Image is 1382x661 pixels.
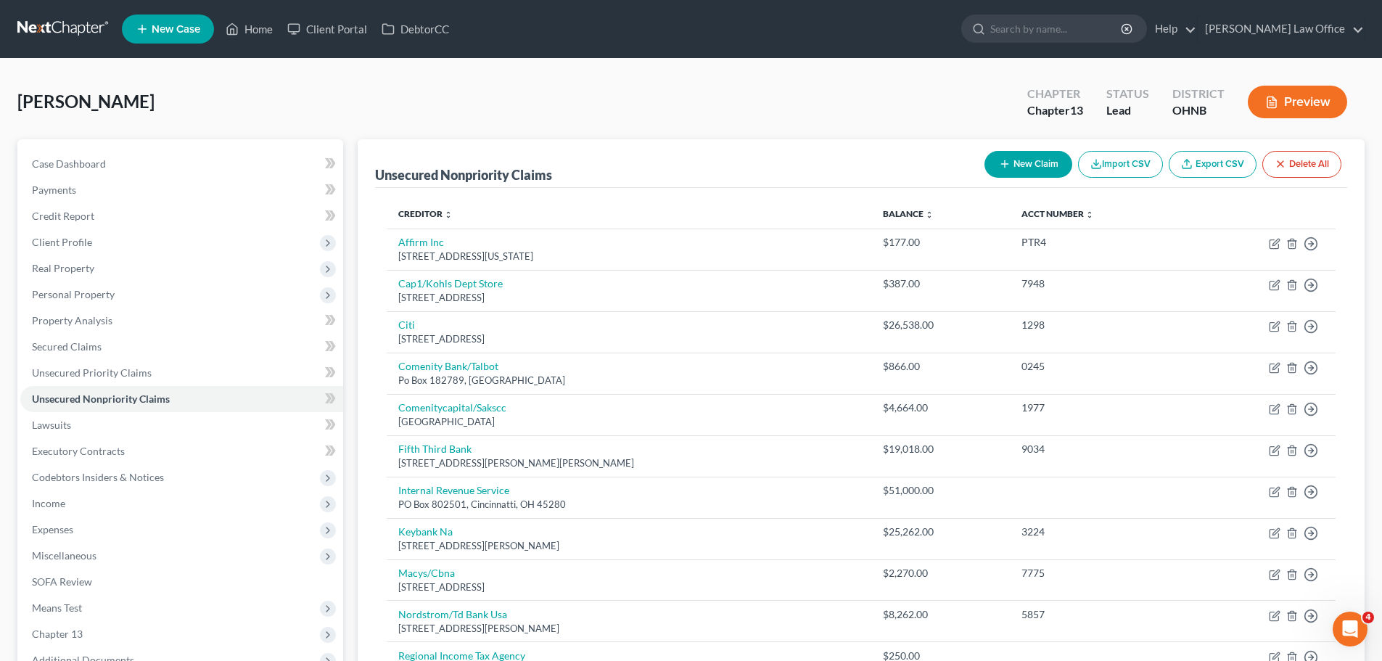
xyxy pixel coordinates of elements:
button: Delete All [1262,151,1341,178]
i: unfold_more [1085,210,1094,219]
button: New Claim [984,151,1072,178]
div: [GEOGRAPHIC_DATA] [398,415,860,429]
div: $8,262.00 [883,607,998,622]
div: 3224 [1021,525,1177,539]
a: Unsecured Priority Claims [20,360,343,386]
a: Help [1148,16,1196,42]
a: Payments [20,177,343,203]
div: PO Box 802501, Cincinnatti, OH 45280 [398,498,860,512]
span: Miscellaneous [32,549,96,562]
div: 9034 [1021,442,1177,456]
i: unfold_more [925,210,934,219]
button: Preview [1248,86,1347,118]
div: Chapter [1027,86,1083,102]
div: Lead [1106,102,1149,119]
div: 0245 [1021,359,1177,374]
a: Fifth Third Bank [398,443,472,455]
a: Case Dashboard [20,151,343,177]
a: Macys/Cbna [398,567,455,579]
div: OHNB [1172,102,1225,119]
a: Balance unfold_more [883,208,934,219]
div: Status [1106,86,1149,102]
span: Executory Contracts [32,445,125,457]
span: [PERSON_NAME] [17,91,155,112]
a: Home [218,16,280,42]
div: $26,538.00 [883,318,998,332]
span: Personal Property [32,288,115,300]
div: PTR4 [1021,235,1177,250]
a: DebtorCC [374,16,456,42]
span: Lawsuits [32,419,71,431]
div: 1977 [1021,401,1177,415]
div: $51,000.00 [883,483,998,498]
div: $866.00 [883,359,998,374]
a: Client Portal [280,16,374,42]
span: 13 [1070,103,1083,117]
span: New Case [152,24,200,35]
div: Po Box 182789, [GEOGRAPHIC_DATA] [398,374,860,387]
a: Secured Claims [20,334,343,360]
span: SOFA Review [32,575,92,588]
a: Internal Revenue Service [398,484,509,496]
div: $177.00 [883,235,998,250]
a: Keybank Na [398,525,453,538]
iframe: Intercom live chat [1333,612,1367,646]
div: $25,262.00 [883,525,998,539]
a: [PERSON_NAME] Law Office [1198,16,1364,42]
span: Client Profile [32,236,92,248]
a: Cap1/Kohls Dept Store [398,277,503,290]
div: Unsecured Nonpriority Claims [375,166,552,184]
i: unfold_more [444,210,453,219]
div: $4,664.00 [883,401,998,415]
a: Credit Report [20,203,343,229]
span: 4 [1362,612,1374,623]
div: [STREET_ADDRESS] [398,580,860,594]
span: Unsecured Nonpriority Claims [32,393,170,405]
a: Executory Contracts [20,438,343,464]
span: Codebtors Insiders & Notices [32,471,164,483]
span: Expenses [32,523,73,535]
a: Creditor unfold_more [398,208,453,219]
a: Affirm Inc [398,236,444,248]
div: [STREET_ADDRESS][PERSON_NAME] [398,539,860,553]
div: [STREET_ADDRESS][PERSON_NAME] [398,622,860,636]
div: [STREET_ADDRESS] [398,332,860,346]
span: Means Test [32,602,82,614]
a: Comenity Bank/Talbot [398,360,498,372]
a: SOFA Review [20,569,343,595]
div: District [1172,86,1225,102]
div: Chapter [1027,102,1083,119]
span: Case Dashboard [32,157,106,170]
div: [STREET_ADDRESS] [398,291,860,305]
a: Citi [398,319,415,331]
div: [STREET_ADDRESS][PERSON_NAME][PERSON_NAME] [398,456,860,470]
div: 5857 [1021,607,1177,622]
span: Property Analysis [32,314,112,327]
a: Lawsuits [20,412,343,438]
div: $387.00 [883,276,998,291]
a: Comenitycapital/Sakscc [398,401,506,414]
div: 7775 [1021,566,1177,580]
div: [STREET_ADDRESS][US_STATE] [398,250,860,263]
div: 1298 [1021,318,1177,332]
span: Secured Claims [32,340,102,353]
div: $19,018.00 [883,442,998,456]
span: Payments [32,184,76,196]
a: Nordstrom/Td Bank Usa [398,608,507,620]
span: Chapter 13 [32,628,83,640]
a: Export CSV [1169,151,1256,178]
input: Search by name... [990,15,1123,42]
div: $2,270.00 [883,566,998,580]
span: Income [32,497,65,509]
span: Credit Report [32,210,94,222]
span: Unsecured Priority Claims [32,366,152,379]
a: Unsecured Nonpriority Claims [20,386,343,412]
span: Real Property [32,262,94,274]
div: 7948 [1021,276,1177,291]
a: Property Analysis [20,308,343,334]
a: Acct Number unfold_more [1021,208,1094,219]
button: Import CSV [1078,151,1163,178]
